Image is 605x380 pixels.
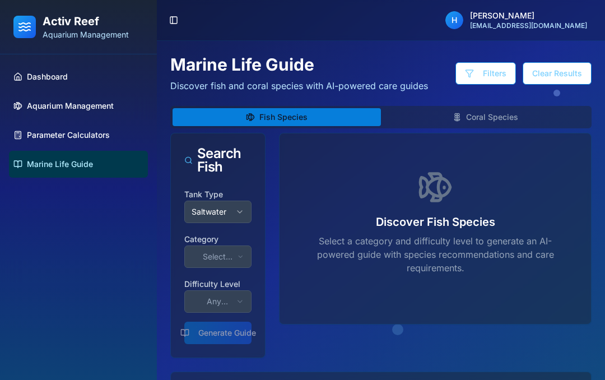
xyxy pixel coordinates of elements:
[43,13,129,29] h2: Activ Reef
[184,189,223,199] label: Tank Type
[27,71,68,82] span: Dashboard
[470,21,587,30] p: [EMAIL_ADDRESS][DOMAIN_NAME]
[27,100,114,112] span: Aquarium Management
[170,54,428,75] h1: Marine Life Guide
[184,234,218,244] label: Category
[9,92,148,119] a: Aquarium Management
[9,63,148,90] a: Dashboard
[27,129,110,141] span: Parameter Calculators
[445,11,463,29] span: H
[470,10,587,21] p: [PERSON_NAME]
[173,108,381,126] button: Fish Species
[310,234,561,275] p: Select a category and difficulty level to generate an AI-powered guide with species recommendatio...
[381,108,589,126] button: Coral Species
[9,122,148,149] a: Parameter Calculators
[27,159,93,170] span: Marine Life Guide
[523,62,592,85] button: Clear Results
[436,9,596,31] button: H[PERSON_NAME][EMAIL_ADDRESS][DOMAIN_NAME]
[9,151,148,178] a: Marine Life Guide
[184,279,240,289] label: Difficulty Level
[455,62,516,85] button: Filters
[170,79,428,92] p: Discover fish and coral species with AI-powered care guides
[376,214,495,230] h3: Discover Fish Species
[43,29,129,40] p: Aquarium Management
[184,147,252,174] div: Search Fish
